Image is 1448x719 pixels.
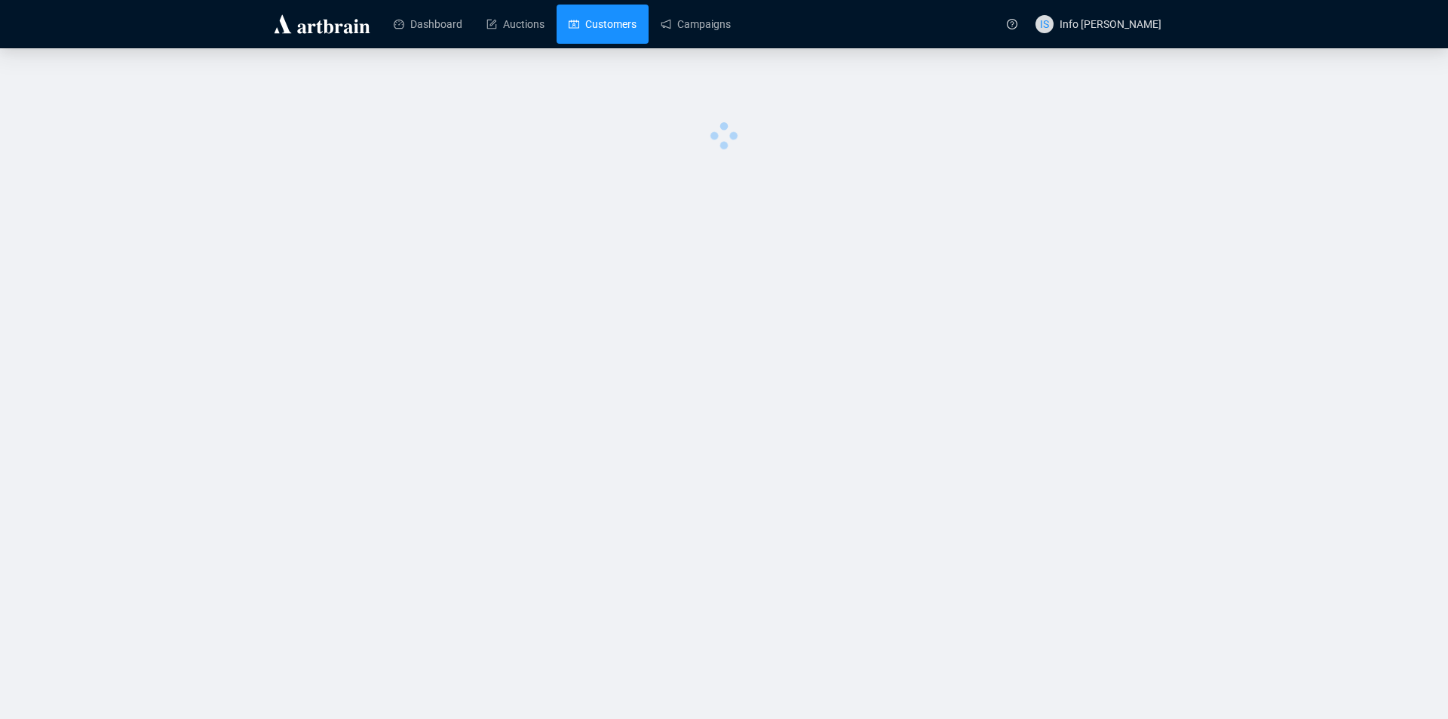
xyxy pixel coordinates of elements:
a: Campaigns [661,5,731,44]
a: Dashboard [394,5,462,44]
a: Customers [569,5,637,44]
a: Auctions [486,5,545,44]
span: question-circle [1007,19,1017,29]
img: logo [271,12,373,36]
span: Info [PERSON_NAME] [1060,18,1161,30]
span: IS [1040,16,1049,32]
